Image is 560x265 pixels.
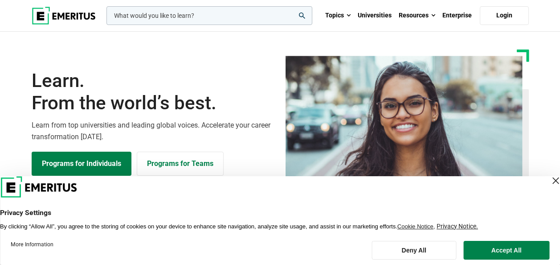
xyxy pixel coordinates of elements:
[137,152,224,176] a: Explore for Business
[286,56,523,196] img: Learn from the world's best
[480,6,529,25] a: Login
[32,152,131,176] a: Explore Programs
[32,120,275,142] p: Learn from top universities and leading global voices. Accelerate your career transformation [DATE].
[106,6,312,25] input: woocommerce-product-search-field-0
[32,92,275,114] span: From the world’s best.
[32,70,275,115] h1: Learn.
